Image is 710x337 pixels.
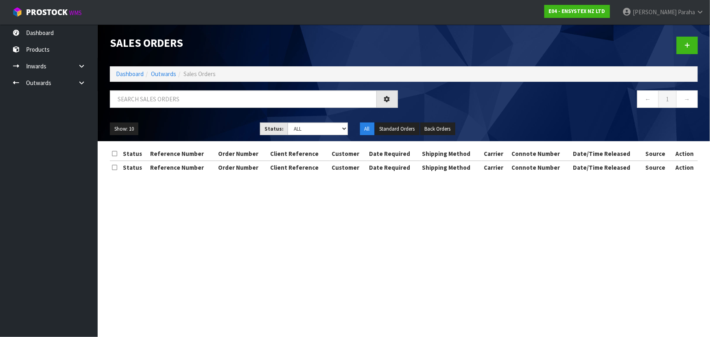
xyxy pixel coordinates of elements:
[121,161,148,174] th: Status
[12,7,22,17] img: cube-alt.png
[148,161,216,174] th: Reference Number
[509,147,571,160] th: Connote Number
[571,147,643,160] th: Date/Time Released
[184,70,216,78] span: Sales Orders
[420,147,482,160] th: Shipping Method
[110,90,377,108] input: Search sales orders
[216,161,268,174] th: Order Number
[637,90,659,108] a: ←
[360,123,374,136] button: All
[110,123,138,136] button: Show: 10
[643,147,671,160] th: Source
[268,147,330,160] th: Client Reference
[367,161,420,174] th: Date Required
[148,147,216,160] th: Reference Number
[571,161,643,174] th: Date/Time Released
[643,161,671,174] th: Source
[268,161,330,174] th: Client Reference
[420,161,482,174] th: Shipping Method
[544,5,610,18] a: E04 - ENSYSTEX NZ LTD
[420,123,455,136] button: Back Orders
[264,125,284,132] strong: Status:
[69,9,82,17] small: WMS
[151,70,176,78] a: Outwards
[375,123,419,136] button: Standard Orders
[678,8,695,16] span: Paraha
[549,8,605,15] strong: E04 - ENSYSTEX NZ LTD
[482,147,509,160] th: Carrier
[676,90,698,108] a: →
[671,161,698,174] th: Action
[121,147,148,160] th: Status
[26,7,68,18] span: ProStock
[116,70,144,78] a: Dashboard
[509,161,571,174] th: Connote Number
[216,147,268,160] th: Order Number
[367,147,420,160] th: Date Required
[671,147,698,160] th: Action
[330,161,367,174] th: Customer
[410,90,698,110] nav: Page navigation
[633,8,677,16] span: [PERSON_NAME]
[110,37,398,49] h1: Sales Orders
[658,90,677,108] a: 1
[330,147,367,160] th: Customer
[482,161,509,174] th: Carrier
